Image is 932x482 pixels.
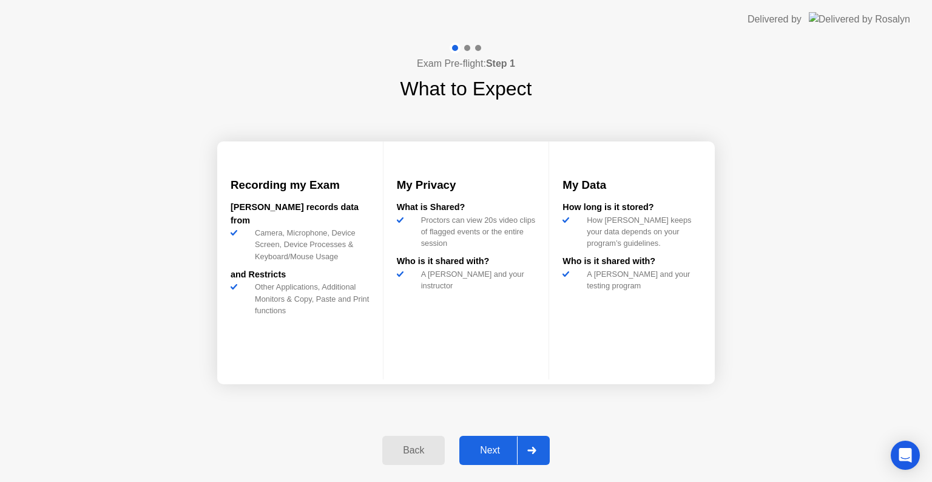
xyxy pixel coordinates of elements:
[463,445,517,456] div: Next
[250,281,370,316] div: Other Applications, Additional Monitors & Copy, Paste and Print functions
[582,214,701,249] div: How [PERSON_NAME] keeps your data depends on your program’s guidelines.
[459,436,550,465] button: Next
[397,177,536,194] h3: My Privacy
[486,58,515,69] b: Step 1
[386,445,441,456] div: Back
[748,12,802,27] div: Delivered by
[416,214,536,249] div: Proctors can view 20s video clips of flagged events or the entire session
[250,227,370,262] div: Camera, Microphone, Device Screen, Device Processes & Keyboard/Mouse Usage
[809,12,910,26] img: Delivered by Rosalyn
[582,268,701,291] div: A [PERSON_NAME] and your testing program
[231,201,370,227] div: [PERSON_NAME] records data from
[416,268,536,291] div: A [PERSON_NAME] and your instructor
[397,201,536,214] div: What is Shared?
[562,177,701,194] h3: My Data
[231,177,370,194] h3: Recording my Exam
[231,268,370,282] div: and Restricts
[891,441,920,470] div: Open Intercom Messenger
[397,255,536,268] div: Who is it shared with?
[400,74,532,103] h1: What to Expect
[562,201,701,214] div: How long is it stored?
[417,56,515,71] h4: Exam Pre-flight:
[562,255,701,268] div: Who is it shared with?
[382,436,445,465] button: Back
